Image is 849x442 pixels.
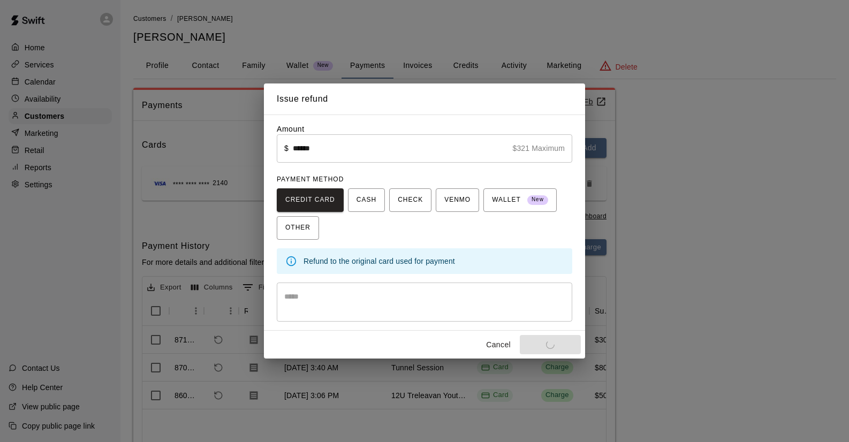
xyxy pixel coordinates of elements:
[277,125,305,133] label: Amount
[444,192,471,209] span: VENMO
[481,335,516,355] button: Cancel
[264,83,585,115] h2: Issue refund
[285,219,310,237] span: OTHER
[285,192,335,209] span: CREDIT CARD
[398,192,423,209] span: CHECK
[277,188,344,212] button: CREDIT CARD
[348,188,385,212] button: CASH
[512,143,565,154] p: $321 Maximum
[483,188,557,212] button: WALLET New
[277,216,319,240] button: OTHER
[304,252,564,271] div: Refund to the original card used for payment
[527,193,548,207] span: New
[492,192,548,209] span: WALLET
[284,143,289,154] p: $
[389,188,431,212] button: CHECK
[436,188,479,212] button: VENMO
[357,192,376,209] span: CASH
[277,176,344,183] span: PAYMENT METHOD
